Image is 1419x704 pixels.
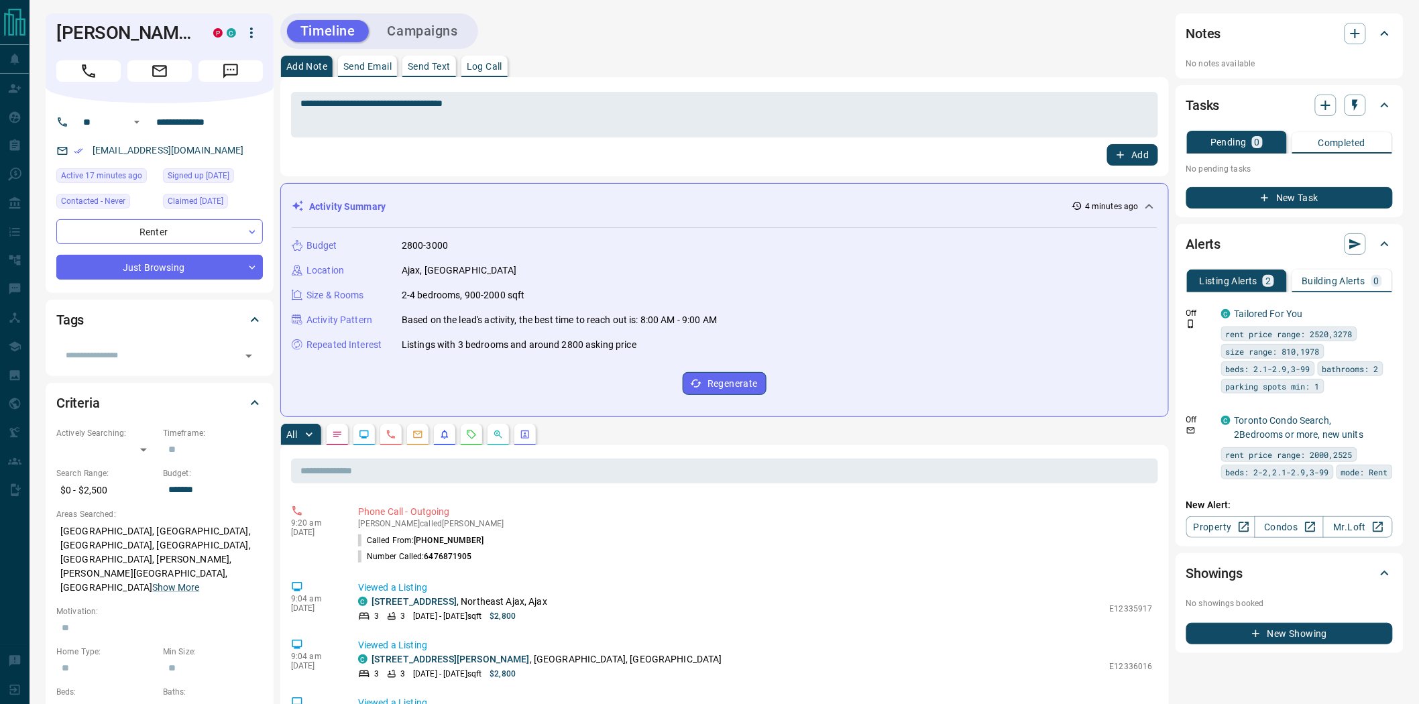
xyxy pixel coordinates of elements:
p: $0 - $2,500 [56,479,156,502]
button: Open [129,114,145,130]
span: Email [127,60,192,82]
p: 3 [400,610,405,622]
div: Criteria [56,387,263,419]
p: Add Note [286,62,327,71]
svg: Push Notification Only [1186,319,1196,329]
p: Send Email [343,62,392,71]
p: Listings with 3 bedrooms and around 2800 asking price [402,338,636,352]
p: Baths: [163,686,263,698]
button: New Showing [1186,623,1393,644]
p: 2800-3000 [402,239,448,253]
p: Pending [1210,137,1247,147]
div: Notes [1186,17,1393,50]
p: Off [1186,307,1213,319]
p: Log Call [467,62,502,71]
div: Alerts [1186,228,1393,260]
div: Just Browsing [56,255,263,280]
svg: Calls [386,429,396,440]
svg: Requests [466,429,477,440]
p: 9:04 am [291,594,338,603]
h2: Tags [56,309,84,331]
a: Toronto Condo Search, 2Bedrooms or more, new units [1235,415,1364,440]
svg: Lead Browsing Activity [359,429,370,440]
p: Phone Call - Outgoing [358,505,1153,519]
svg: Emails [412,429,423,440]
p: [GEOGRAPHIC_DATA], [GEOGRAPHIC_DATA], [GEOGRAPHIC_DATA], [GEOGRAPHIC_DATA], [GEOGRAPHIC_DATA], [P... [56,520,263,599]
span: Active 17 minutes ago [61,169,142,182]
p: Send Text [408,62,451,71]
a: Mr.Loft [1323,516,1392,538]
p: Number Called: [358,550,472,563]
p: No notes available [1186,58,1393,70]
p: Based on the lead's activity, the best time to reach out is: 8:00 AM - 9:00 AM [402,313,717,327]
p: No showings booked [1186,597,1393,609]
p: Budget [306,239,337,253]
p: 3 [374,610,379,622]
p: Completed [1318,138,1366,148]
a: [STREET_ADDRESS][PERSON_NAME] [372,654,530,664]
p: Areas Searched: [56,508,263,520]
button: New Task [1186,187,1393,209]
span: parking spots min: 1 [1226,379,1320,393]
div: condos.ca [1221,309,1231,318]
div: condos.ca [358,654,367,664]
p: Actively Searching: [56,427,156,439]
p: Ajax, [GEOGRAPHIC_DATA] [402,263,516,278]
span: Claimed [DATE] [168,194,223,208]
span: Call [56,60,121,82]
p: Off [1186,414,1213,426]
p: Activity Pattern [306,313,372,327]
p: Size & Rooms [306,288,364,302]
span: rent price range: 2000,2525 [1226,448,1353,461]
div: property.ca [213,28,223,38]
svg: Email [1186,426,1196,435]
span: Message [198,60,263,82]
p: All [286,430,297,439]
div: condos.ca [227,28,236,38]
h2: Notes [1186,23,1221,44]
div: condos.ca [358,597,367,606]
span: size range: 810,1978 [1226,345,1320,358]
p: Viewed a Listing [358,581,1153,595]
p: Timeframe: [163,427,263,439]
p: $2,800 [490,610,516,622]
button: Open [239,347,258,365]
p: E12335917 [1110,603,1153,615]
a: Condos [1255,516,1324,538]
svg: Notes [332,429,343,440]
p: [PERSON_NAME] called [PERSON_NAME] [358,519,1153,528]
p: [DATE] - [DATE] sqft [413,668,481,680]
svg: Opportunities [493,429,504,440]
p: 3 [374,668,379,680]
p: E12336016 [1110,660,1153,672]
div: Renter [56,219,263,244]
a: [STREET_ADDRESS] [372,596,457,607]
button: Campaigns [374,20,471,42]
p: [DATE] [291,603,338,613]
p: , [GEOGRAPHIC_DATA], [GEOGRAPHIC_DATA] [372,652,722,666]
p: Activity Summary [309,200,386,214]
button: Add [1107,144,1158,166]
a: Tailored For You [1235,308,1303,319]
span: beds: 2-2,2.1-2.9,3-99 [1226,465,1329,479]
span: bathrooms: 2 [1322,362,1379,375]
p: Repeated Interest [306,338,382,352]
p: Listing Alerts [1200,276,1258,286]
p: 4 minutes ago [1085,200,1138,213]
p: New Alert: [1186,498,1393,512]
svg: Agent Actions [520,429,530,440]
p: 3 [400,668,405,680]
span: beds: 2.1-2.9,3-99 [1226,362,1310,375]
p: [DATE] - [DATE] sqft [413,610,481,622]
p: Motivation: [56,605,263,618]
h2: Alerts [1186,233,1221,255]
p: Min Size: [163,646,263,658]
button: Show More [152,581,199,595]
p: 2 [1265,276,1271,286]
p: No pending tasks [1186,159,1393,179]
a: [EMAIL_ADDRESS][DOMAIN_NAME] [93,145,244,156]
p: Building Alerts [1302,276,1366,286]
p: Location [306,263,344,278]
div: Sat Feb 09 2019 [163,168,263,187]
div: Activity Summary4 minutes ago [292,194,1157,219]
